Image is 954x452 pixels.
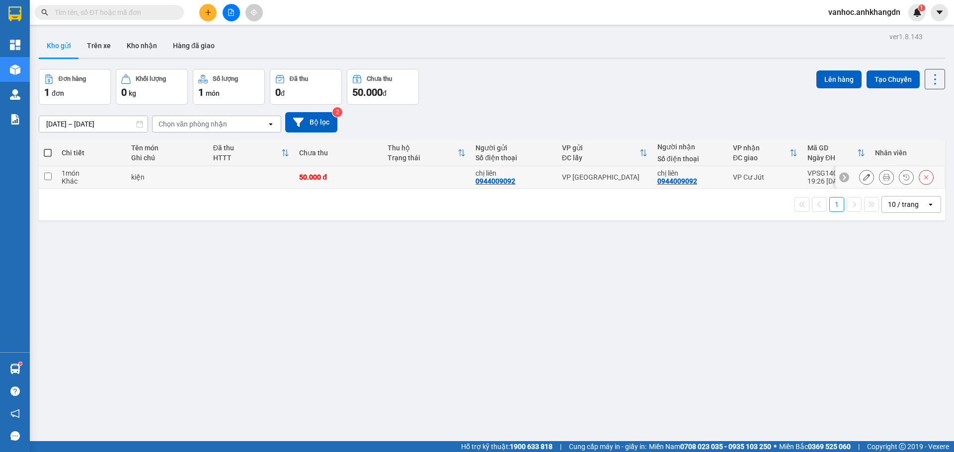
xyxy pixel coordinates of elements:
[59,75,86,82] div: Đơn hàng
[52,89,64,97] span: đơn
[270,69,342,105] button: Đã thu0đ
[116,32,186,44] div: chị liên
[388,154,458,162] div: Trạng thái
[10,364,20,374] img: warehouse-icon
[829,197,844,212] button: 1
[935,8,944,17] span: caret-down
[888,199,919,209] div: 10 / trang
[858,441,860,452] span: |
[39,69,111,105] button: Đơn hàng1đơn
[899,443,906,450] span: copyright
[562,154,639,162] div: ĐC lấy
[510,443,553,451] strong: 1900 633 818
[116,8,186,32] div: VP Cư Jút
[733,173,797,181] div: VP Cư Jút
[927,200,935,208] svg: open
[807,177,865,185] div: 19:26 [DATE]
[285,112,337,132] button: Bộ lọc
[159,119,227,129] div: Chọn văn phòng nhận
[461,441,553,452] span: Hỗ trợ kỹ thuật:
[10,387,20,396] span: question-circle
[476,144,552,152] div: Người gửi
[115,64,187,88] div: 50.000
[213,144,281,152] div: Đã thu
[476,169,552,177] div: chị liên
[299,149,378,157] div: Chưa thu
[557,140,652,166] th: Toggle SortBy
[62,169,121,177] div: 1 món
[807,169,865,177] div: VPSG1409250008
[136,75,166,82] div: Khối lượng
[657,143,723,151] div: Người nhận
[816,70,862,88] button: Lên hàng
[820,6,908,18] span: vanhoc.anhkhangdn
[62,149,121,157] div: Chi tiết
[55,7,172,18] input: Tìm tên, số ĐT hoặc mã đơn
[562,173,647,181] div: VP [GEOGRAPHIC_DATA]
[8,8,109,32] div: VP [GEOGRAPHIC_DATA]
[383,89,387,97] span: đ
[198,86,204,98] span: 1
[79,34,119,58] button: Trên xe
[116,69,188,105] button: Khối lượng0kg
[44,86,50,98] span: 1
[223,4,240,21] button: file-add
[8,6,21,21] img: logo-vxr
[213,154,281,162] div: HTTT
[205,9,212,16] span: plus
[569,441,646,452] span: Cung cấp máy in - giấy in:
[657,177,697,185] div: 0944009092
[131,144,203,152] div: Tên món
[131,154,203,162] div: Ghi chú
[918,4,925,11] sup: 1
[733,144,790,152] div: VP nhận
[119,34,165,58] button: Kho nhận
[10,65,20,75] img: warehouse-icon
[657,169,723,177] div: chị liên
[213,75,238,82] div: Số lượng
[867,70,920,88] button: Tạo Chuyến
[39,34,79,58] button: Kho gửi
[228,9,235,16] span: file-add
[388,144,458,152] div: Thu hộ
[8,9,24,20] span: Gửi:
[657,155,723,163] div: Số điện thoại
[733,154,790,162] div: ĐC giao
[889,31,923,42] div: ver 1.8.143
[275,86,281,98] span: 0
[779,441,851,452] span: Miền Bắc
[41,9,48,16] span: search
[116,9,140,20] span: Nhận:
[39,116,148,132] input: Select a date range.
[332,107,342,117] sup: 2
[8,32,109,44] div: chị liên
[131,173,203,181] div: kiện
[206,89,220,97] span: món
[116,44,186,58] div: 0944009092
[165,34,223,58] button: Hàng đã giao
[10,431,20,441] span: message
[199,4,217,21] button: plus
[367,75,392,82] div: Chưa thu
[774,445,777,449] span: ⚪️
[802,140,870,166] th: Toggle SortBy
[680,443,771,451] strong: 0708 023 035 - 0935 103 250
[299,173,378,181] div: 50.000 đ
[62,177,121,185] div: Khác
[931,4,948,21] button: caret-down
[728,140,802,166] th: Toggle SortBy
[267,120,275,128] svg: open
[208,140,294,166] th: Toggle SortBy
[10,40,20,50] img: dashboard-icon
[383,140,471,166] th: Toggle SortBy
[250,9,257,16] span: aim
[875,149,939,157] div: Nhân viên
[245,4,263,21] button: aim
[913,8,922,17] img: icon-new-feature
[476,154,552,162] div: Số điện thoại
[560,441,561,452] span: |
[649,441,771,452] span: Miền Nam
[290,75,308,82] div: Đã thu
[129,89,136,97] span: kg
[19,362,22,365] sup: 1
